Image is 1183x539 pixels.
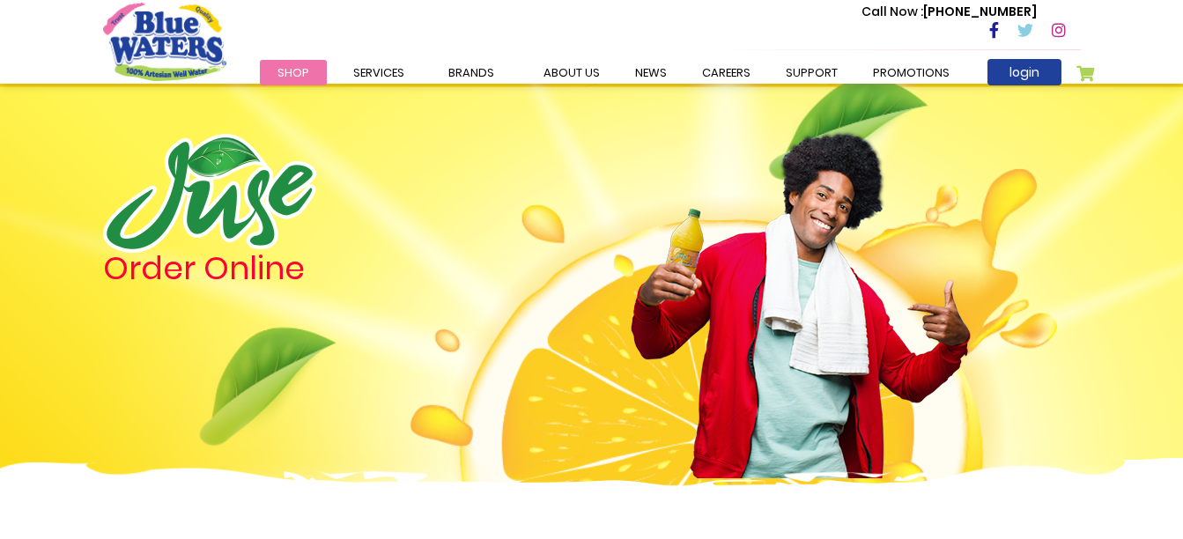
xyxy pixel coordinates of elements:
[103,134,316,253] img: logo
[526,60,617,85] a: about us
[103,253,495,284] h4: Order Online
[277,64,309,81] span: Shop
[617,60,684,85] a: News
[855,60,967,85] a: Promotions
[103,3,226,80] a: store logo
[768,60,855,85] a: support
[629,101,972,478] img: man.png
[684,60,768,85] a: careers
[861,3,923,20] span: Call Now :
[448,64,494,81] span: Brands
[861,3,1037,21] p: [PHONE_NUMBER]
[353,64,404,81] span: Services
[987,59,1061,85] a: login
